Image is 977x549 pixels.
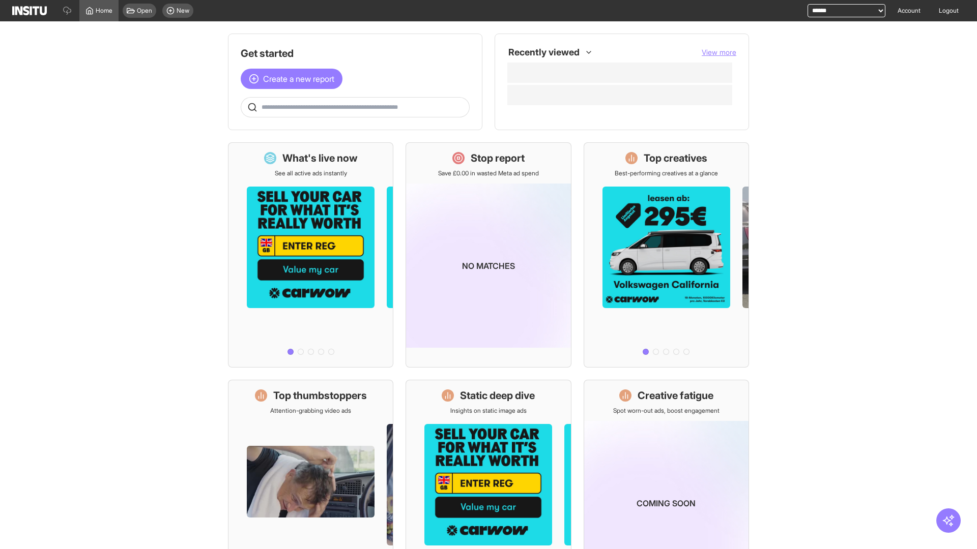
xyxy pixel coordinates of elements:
[282,151,358,165] h1: What's live now
[96,7,112,15] span: Home
[615,169,718,177] p: Best-performing creatives at a glance
[228,142,393,368] a: What's live nowSee all active ads instantly
[177,7,189,15] span: New
[584,142,749,368] a: Top creativesBest-performing creatives at a glance
[460,388,535,403] h1: Static deep dive
[702,48,736,56] span: View more
[241,69,342,89] button: Create a new report
[471,151,525,165] h1: Stop report
[241,46,470,60] h1: Get started
[462,260,515,272] p: No matches
[263,73,334,85] span: Create a new report
[644,151,707,165] h1: Top creatives
[137,7,152,15] span: Open
[406,184,570,348] img: coming-soon-gradient_kfitwp.png
[406,142,571,368] a: Stop reportSave £0.00 in wasted Meta ad spendNo matches
[12,6,47,15] img: Logo
[270,407,351,415] p: Attention-grabbing video ads
[450,407,527,415] p: Insights on static image ads
[702,47,736,57] button: View more
[273,388,367,403] h1: Top thumbstoppers
[275,169,347,177] p: See all active ads instantly
[438,169,539,177] p: Save £0.00 in wasted Meta ad spend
